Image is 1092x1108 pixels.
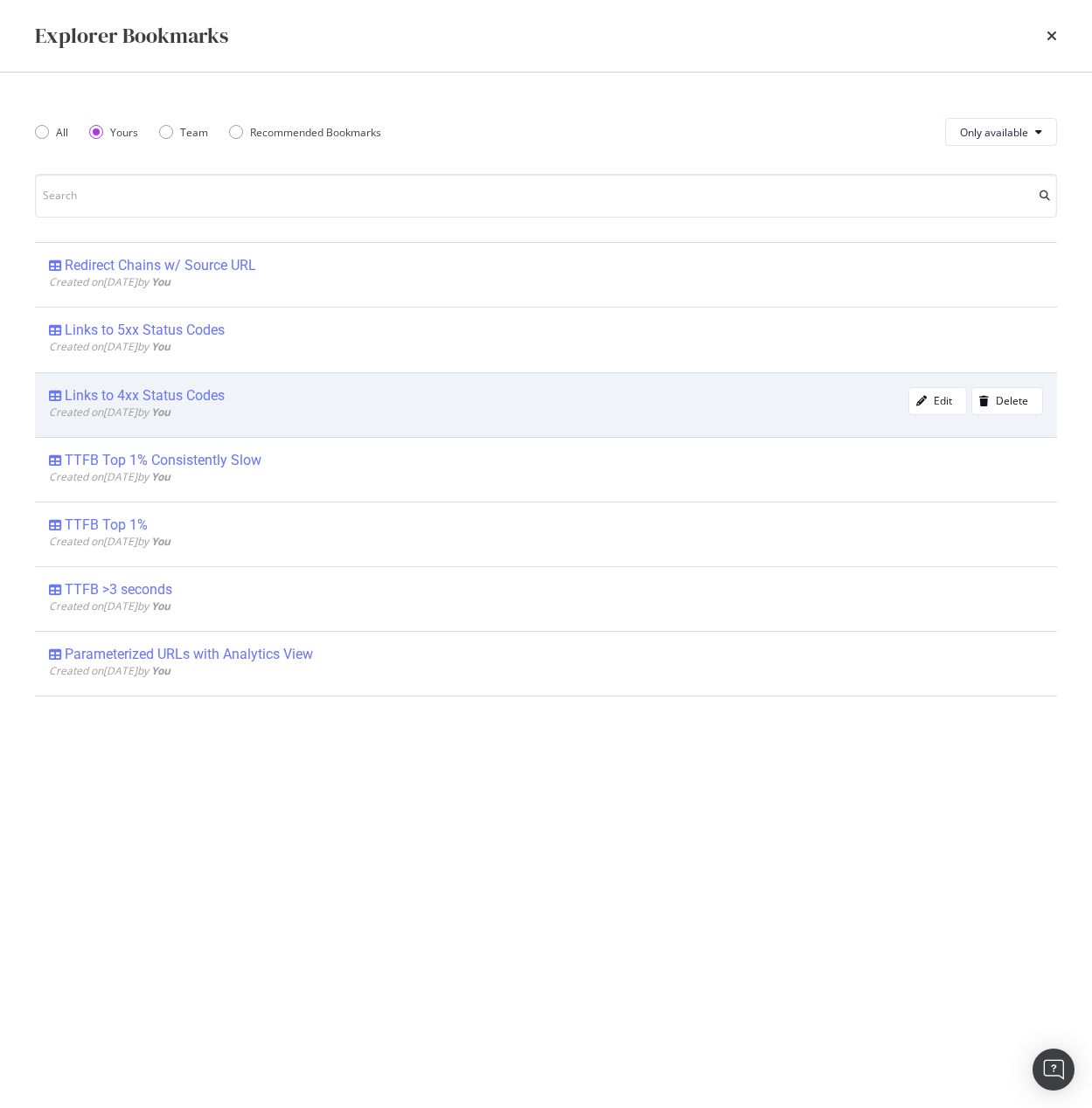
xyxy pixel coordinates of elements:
[151,599,170,613] b: You
[151,339,170,354] b: You
[65,452,261,469] div: TTFB Top 1% Consistently Slow
[180,125,208,140] div: Team
[934,393,952,408] div: Edit
[49,663,170,678] span: Created on [DATE] by
[65,516,148,534] div: TTFB Top 1%
[971,387,1043,415] button: Delete
[151,663,170,678] b: You
[35,174,1057,218] input: Search
[960,125,1028,140] span: Only available
[49,469,170,484] span: Created on [DATE] by
[56,125,68,140] div: All
[945,118,1057,146] button: Only available
[229,125,381,140] div: Recommended Bookmarks
[996,393,1028,408] div: Delete
[151,469,170,484] b: You
[65,387,225,405] div: Links to 4xx Status Codes
[35,125,68,140] div: All
[908,387,967,415] button: Edit
[65,646,313,663] div: Parameterized URLs with Analytics View
[89,125,138,140] div: Yours
[49,599,170,613] span: Created on [DATE] by
[250,125,381,140] div: Recommended Bookmarks
[159,125,208,140] div: Team
[49,405,170,419] span: Created on [DATE] by
[65,581,172,599] div: TTFB >3 seconds
[110,125,138,140] div: Yours
[65,322,225,339] div: Links to 5xx Status Codes
[151,405,170,419] b: You
[49,534,170,549] span: Created on [DATE] by
[65,257,256,274] div: Redirect Chains w/ Source URL
[49,339,170,354] span: Created on [DATE] by
[35,21,228,51] div: Explorer Bookmarks
[151,534,170,549] b: You
[151,274,170,289] b: You
[49,274,170,289] span: Created on [DATE] by
[1033,1049,1075,1091] div: Open Intercom Messenger
[1047,21,1057,51] div: times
